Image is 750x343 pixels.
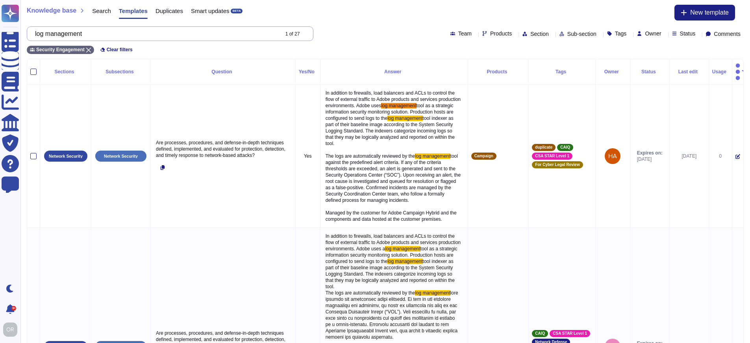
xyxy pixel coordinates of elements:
span: CSA STAR Level 1 [535,154,569,158]
div: [DATE] [673,153,706,159]
span: CSA STAR Level 1 [553,332,587,336]
span: Section [530,31,549,37]
div: Tags [532,69,592,74]
span: Comments [714,31,741,37]
img: user [3,322,17,337]
span: Smart updates [191,8,230,14]
span: duplicate [535,145,552,149]
div: Products [471,69,526,74]
span: Owner [645,31,661,36]
span: log management [387,259,422,264]
span: [DATE] [637,156,663,162]
span: Campaign [474,154,493,158]
input: Search by keywords [31,27,278,41]
span: Tags [615,31,627,36]
span: For Cyber Legal Review [535,163,580,167]
p: Are processes, procedures, and defense-in-depth techniques defined, implemented, and evaluated fo... [154,138,292,160]
div: 9+ [11,306,16,311]
span: CAIQ [535,332,545,336]
span: Templates [119,8,148,14]
span: tool as a strategic information security monitoring solution. Production hosts are configured to ... [326,246,459,264]
span: Team [458,31,472,36]
p: Network Security [49,154,83,158]
p: Network Security [104,154,138,158]
span: tool indexer as part of their baseline image according to the System Security Logging Standard. T... [326,116,456,159]
span: log management [415,153,450,159]
div: Usage [712,69,729,74]
span: Search [92,8,111,14]
span: Clear filters [107,47,133,52]
span: tool against the predefined alert criteria. If any of the criteria thresholds are exceeded, an al... [326,153,462,222]
span: log management [381,103,416,108]
div: BETA [231,9,242,13]
div: 0 [712,153,729,159]
span: tool indexer as part of their baseline image according to the System Security Logging Standard. T... [326,259,456,296]
span: log management [385,246,420,252]
span: CAIQ [560,145,570,149]
div: Subsections [94,69,147,74]
div: Yes/No [299,69,317,74]
span: Status [680,31,696,36]
span: Sub-section [567,31,596,37]
span: New template [690,9,729,16]
span: Duplicates [156,8,183,14]
img: user [605,148,620,164]
span: Products [490,31,512,36]
div: 1 of 27 [285,32,300,36]
span: tool as a strategic information security monitoring solution. Production hosts are configured to ... [326,103,455,121]
span: log management [415,290,450,296]
span: In addition to firewalls, load balancers and ACLs to control the flow of external traffic to Adob... [326,233,462,252]
div: Owner [599,69,627,74]
div: Question [154,69,292,74]
p: Yes [299,153,317,159]
div: Status [633,69,666,74]
span: Knowledge base [27,7,76,14]
div: Answer [324,69,465,74]
div: Sections [43,69,88,74]
span: Expires on: [637,150,663,156]
span: Security Engagement [36,47,85,52]
button: New template [674,5,735,21]
button: user [2,321,23,338]
div: Last edit [673,69,706,74]
span: In addition to firewalls, load balancers and ACLs to control the flow of external traffic to Adob... [326,90,462,108]
span: log management [387,116,422,121]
